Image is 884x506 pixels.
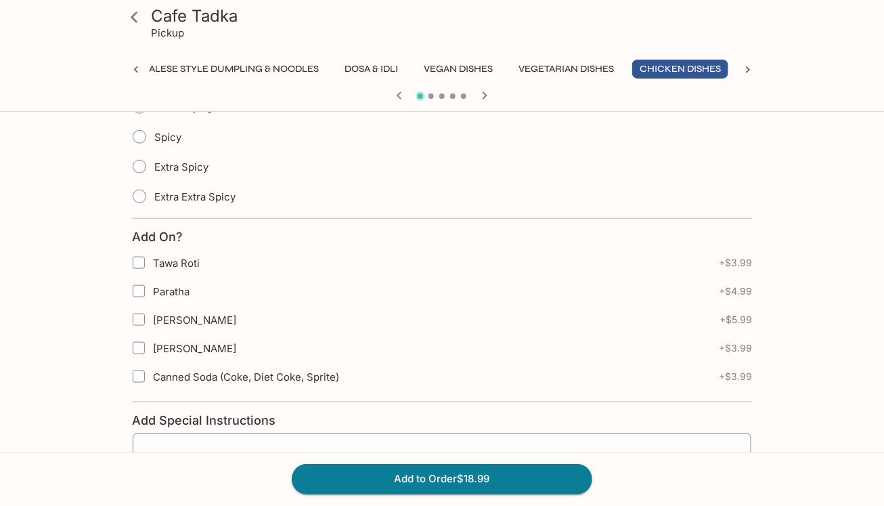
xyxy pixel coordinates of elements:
[632,60,728,79] button: Chicken Dishes
[132,413,752,428] h4: Add Special Instructions
[153,314,236,326] span: [PERSON_NAME]
[511,60,621,79] button: Vegetarian Dishes
[292,464,592,494] button: Add to Order$18.99
[719,257,752,268] span: + $3.99
[337,60,405,79] button: Dosa & Idli
[416,60,500,79] button: Vegan Dishes
[719,371,752,382] span: + $3.99
[720,314,752,325] span: + $5.99
[719,343,752,354] span: + $3.99
[154,161,208,173] span: Extra Spicy
[153,257,200,270] span: Tawa Roti
[154,190,236,203] span: Extra Extra Spicy
[88,60,326,79] button: Momo Nepalese Style Dumpling & Noodles
[132,230,183,245] h4: Add On?
[151,26,184,39] p: Pickup
[154,131,181,144] span: Spicy
[719,286,752,297] span: + $4.99
[153,285,190,298] span: Paratha
[151,5,756,26] h3: Cafe Tadka
[153,371,339,383] span: Canned Soda (Coke, Diet Coke, Sprite)
[153,342,236,355] span: [PERSON_NAME]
